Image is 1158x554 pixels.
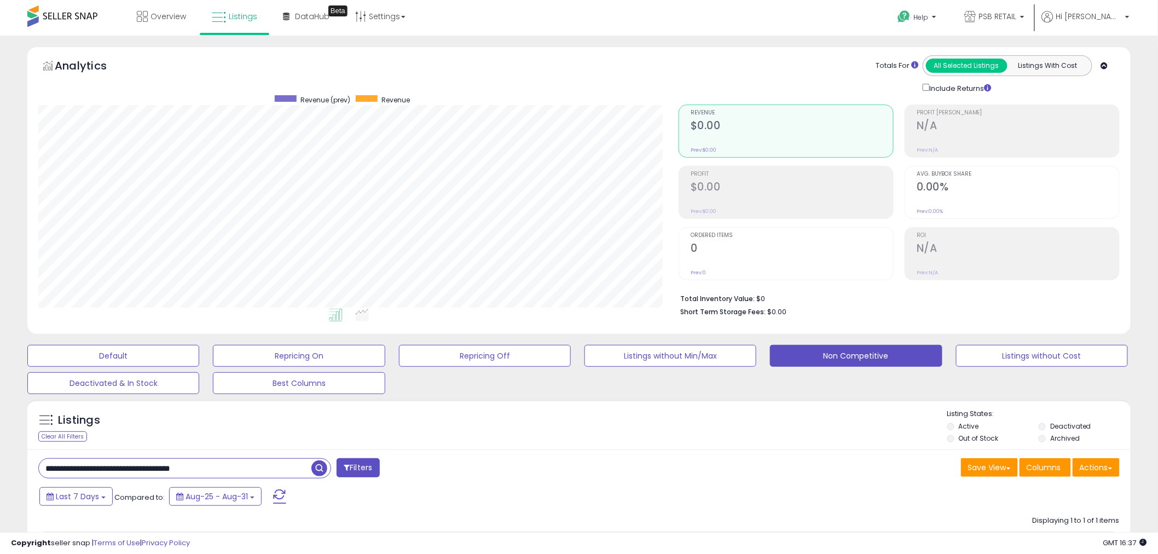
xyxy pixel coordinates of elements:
button: Best Columns [213,372,385,394]
small: Prev: $0.00 [691,208,716,215]
h5: Analytics [55,58,128,76]
button: Deactivated & In Stock [27,372,199,394]
div: Tooltip anchor [328,5,348,16]
button: Actions [1073,458,1120,477]
div: Totals For [876,61,919,71]
span: Ordered Items [691,233,893,239]
button: Filters [337,458,379,477]
button: Listings With Cost [1007,59,1088,73]
label: Deactivated [1050,422,1091,431]
small: Prev: 0 [691,269,706,276]
span: Listings [229,11,257,22]
label: Out of Stock [959,434,999,443]
span: Compared to: [114,492,165,503]
h5: Listings [58,413,100,428]
small: Prev: N/A [917,269,938,276]
strong: Copyright [11,538,51,548]
button: Columns [1020,458,1071,477]
small: Prev: 0.00% [917,208,943,215]
h2: $0.00 [691,119,893,134]
button: Default [27,345,199,367]
span: Help [914,13,929,22]
span: Avg. Buybox Share [917,171,1119,177]
label: Active [959,422,979,431]
span: Profit [PERSON_NAME] [917,110,1119,116]
button: Save View [961,458,1018,477]
span: Last 7 Days [56,491,99,502]
h2: N/A [917,119,1119,134]
p: Listing States: [947,409,1131,419]
button: Repricing On [213,345,385,367]
small: Prev: $0.00 [691,147,716,153]
button: Last 7 Days [39,487,113,506]
div: Clear All Filters [38,431,87,442]
small: Prev: N/A [917,147,938,153]
a: Terms of Use [94,538,140,548]
h2: 0 [691,242,893,257]
a: Help [889,2,947,36]
span: 2025-09-8 16:37 GMT [1103,538,1147,548]
div: Displaying 1 to 1 of 1 items [1033,516,1120,526]
span: Revenue [381,95,410,105]
span: Overview [150,11,186,22]
button: Repricing Off [399,345,571,367]
span: PSB RETAIL [979,11,1017,22]
h2: 0.00% [917,181,1119,195]
button: Aug-25 - Aug-31 [169,487,262,506]
span: Aug-25 - Aug-31 [186,491,248,502]
label: Archived [1050,434,1080,443]
button: All Selected Listings [926,59,1008,73]
button: Non Competitive [770,345,942,367]
b: Total Inventory Value: [680,294,755,303]
span: Columns [1027,462,1061,473]
span: DataHub [295,11,329,22]
a: Hi [PERSON_NAME] [1042,11,1130,36]
span: Revenue (prev) [300,95,350,105]
button: Listings without Min/Max [584,345,756,367]
span: Revenue [691,110,893,116]
a: Privacy Policy [142,538,190,548]
button: Listings without Cost [956,345,1128,367]
div: seller snap | | [11,538,190,549]
li: $0 [680,291,1111,304]
i: Get Help [898,10,911,24]
h2: N/A [917,242,1119,257]
span: $0.00 [767,307,786,317]
b: Short Term Storage Fees: [680,307,766,316]
span: Hi [PERSON_NAME] [1056,11,1122,22]
div: Include Returns [914,82,1005,94]
span: Profit [691,171,893,177]
h2: $0.00 [691,181,893,195]
span: ROI [917,233,1119,239]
